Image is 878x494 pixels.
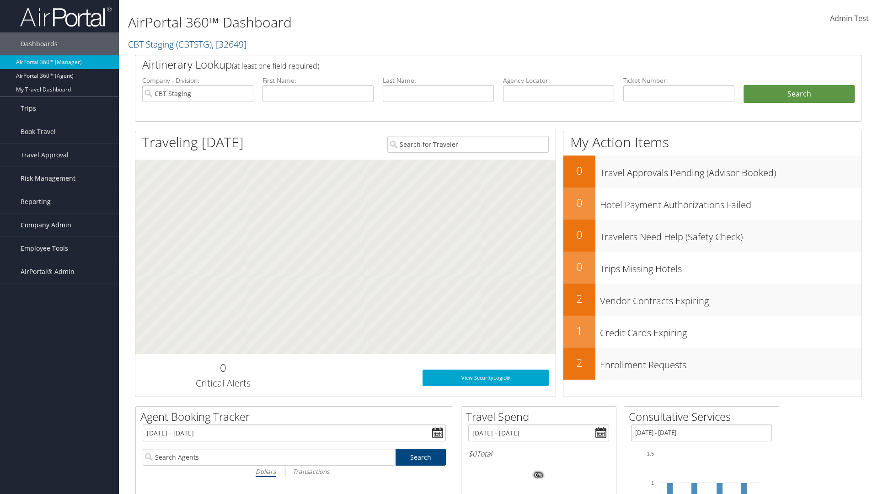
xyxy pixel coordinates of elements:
button: Search [744,85,855,103]
span: Employee Tools [21,237,68,260]
h2: 0 [563,259,595,274]
h1: My Action Items [563,133,862,152]
a: Search [396,449,446,466]
h2: Travel Spend [466,409,616,424]
span: Risk Management [21,167,75,190]
h2: Consultative Services [629,409,779,424]
tspan: 0% [535,473,542,478]
h1: Traveling [DATE] [142,133,244,152]
span: Reporting [21,190,51,213]
tspan: 1 [651,480,654,486]
h3: Vendor Contracts Expiring [600,290,862,307]
label: Ticket Number: [623,76,734,85]
h3: Critical Alerts [142,377,304,390]
h6: Total [468,449,609,459]
h3: Trips Missing Hotels [600,258,862,275]
i: Transactions [293,467,329,476]
h3: Credit Cards Expiring [600,322,862,339]
span: Trips [21,97,36,120]
h2: Airtinerary Lookup [142,57,794,72]
h3: Enrollment Requests [600,354,862,371]
label: Agency Locator: [503,76,614,85]
h2: 0 [563,195,595,210]
h3: Travelers Need Help (Safety Check) [600,226,862,243]
a: 0Trips Missing Hotels [563,252,862,284]
h2: 0 [563,227,595,242]
div: | [143,466,446,477]
a: 0Travel Approvals Pending (Advisor Booked) [563,156,862,188]
label: Company - Division: [142,76,253,85]
input: Search for Traveler [387,136,549,153]
span: , [ 32649 ] [212,38,246,50]
span: (at least one field required) [232,61,319,71]
a: Admin Test [830,5,869,33]
h2: 0 [142,360,304,376]
span: ( CBTSTG ) [176,38,212,50]
a: 2Vendor Contracts Expiring [563,284,862,316]
tspan: 1.5 [647,451,654,456]
a: CBT Staging [128,38,246,50]
h2: 2 [563,291,595,306]
span: Travel Approval [21,144,69,166]
span: Company Admin [21,214,71,236]
label: First Name: [262,76,374,85]
span: AirPortal® Admin [21,260,75,283]
h2: Agent Booking Tracker [140,409,453,424]
i: Dollars [256,467,276,476]
a: 0Hotel Payment Authorizations Failed [563,188,862,220]
span: Admin Test [830,13,869,23]
a: View SecurityLogic® [423,370,549,386]
h2: 1 [563,323,595,338]
h1: AirPortal 360™ Dashboard [128,13,622,32]
img: airportal-logo.png [20,6,112,27]
span: $0 [468,449,476,459]
h3: Hotel Payment Authorizations Failed [600,194,862,211]
span: Book Travel [21,120,56,143]
a: 2Enrollment Requests [563,348,862,380]
input: Search Agents [143,449,395,466]
label: Last Name: [383,76,494,85]
h2: 2 [563,355,595,370]
h2: 0 [563,163,595,178]
a: 0Travelers Need Help (Safety Check) [563,220,862,252]
span: Dashboards [21,32,58,55]
a: 1Credit Cards Expiring [563,316,862,348]
h3: Travel Approvals Pending (Advisor Booked) [600,162,862,179]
